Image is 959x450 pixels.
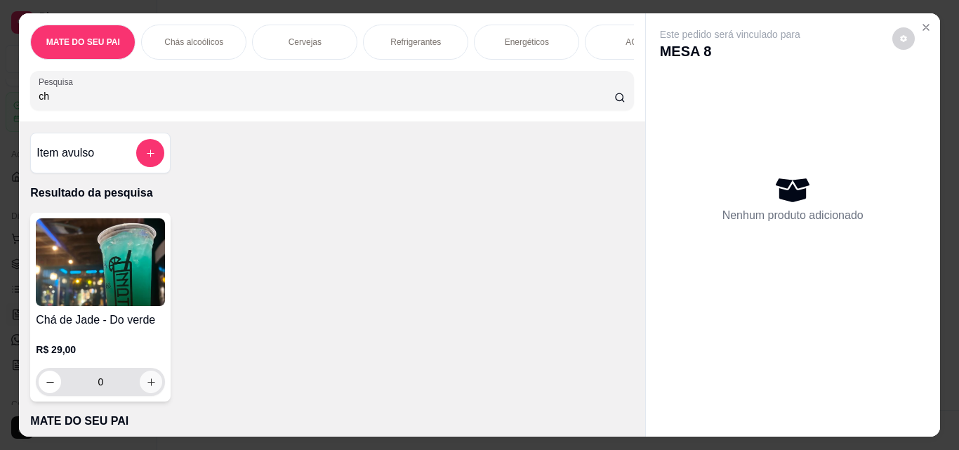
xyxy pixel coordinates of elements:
img: product-image [36,218,165,306]
p: Chás alcoólicos [164,37,223,48]
button: add-separate-item [136,139,164,167]
button: increase-product-quantity [140,371,162,393]
p: AGUA [626,37,649,48]
input: Pesquisa [39,89,614,103]
p: Refrigerantes [390,37,441,48]
button: Close [915,16,937,39]
p: MESA 8 [660,41,800,61]
p: MATE DO SEU PAI [30,413,633,430]
p: R$ 29,00 [36,343,165,357]
p: Nenhum produto adicionado [722,207,864,224]
h4: Chá de Jade - Do verde [36,312,165,329]
button: decrease-product-quantity [892,27,915,50]
button: decrease-product-quantity [39,371,61,393]
p: Este pedido será vinculado para [660,27,800,41]
p: Resultado da pesquisa [30,185,633,201]
p: MATE DO SEU PAI [46,37,120,48]
p: Energéticos [505,37,549,48]
p: Cervejas [289,37,322,48]
h4: Item avulso [37,145,94,161]
label: Pesquisa [39,76,78,88]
